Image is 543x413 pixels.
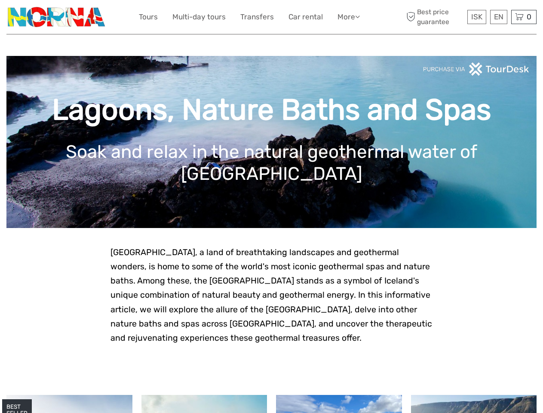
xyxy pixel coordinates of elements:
a: Car rental [288,11,323,23]
img: 3202-b9b3bc54-fa5a-4c2d-a914-9444aec66679_logo_small.png [6,6,107,28]
span: [GEOGRAPHIC_DATA], a land of breathtaking landscapes and geothermal wonders, is home to some of t... [110,247,432,343]
a: Multi-day tours [172,11,226,23]
a: Tours [139,11,158,23]
span: ISK [471,12,482,21]
a: Transfers [240,11,274,23]
a: More [337,11,360,23]
h1: Lagoons, Nature Baths and Spas [19,92,524,127]
div: EN [490,10,507,24]
span: Best price guarantee [404,7,465,26]
h1: Soak and relax in the natural geothermal water of [GEOGRAPHIC_DATA] [19,141,524,185]
img: PurchaseViaTourDeskwhite.png [423,62,530,76]
span: 0 [525,12,533,21]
